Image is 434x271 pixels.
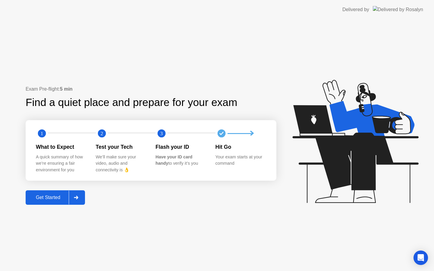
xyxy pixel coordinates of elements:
[156,154,206,167] div: to verify it’s you
[156,143,206,151] div: Flash your ID
[100,131,103,136] text: 2
[26,86,276,93] div: Exam Pre-flight:
[96,143,146,151] div: Test your Tech
[156,154,192,166] b: Have your ID card handy
[41,131,43,136] text: 1
[26,190,85,205] button: Get Started
[36,154,86,173] div: A quick summary of how we’re ensuring a fair environment for you
[414,251,428,265] div: Open Intercom Messenger
[36,143,86,151] div: What to Expect
[27,195,69,200] div: Get Started
[342,6,369,13] div: Delivered by
[26,95,238,111] div: Find a quiet place and prepare for your exam
[160,131,163,136] text: 3
[215,154,266,167] div: Your exam starts at your command
[60,86,73,92] b: 5 min
[96,154,146,173] div: We’ll make sure your video, audio and connectivity is 👌
[373,6,423,13] img: Delivered by Rosalyn
[215,143,266,151] div: Hit Go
